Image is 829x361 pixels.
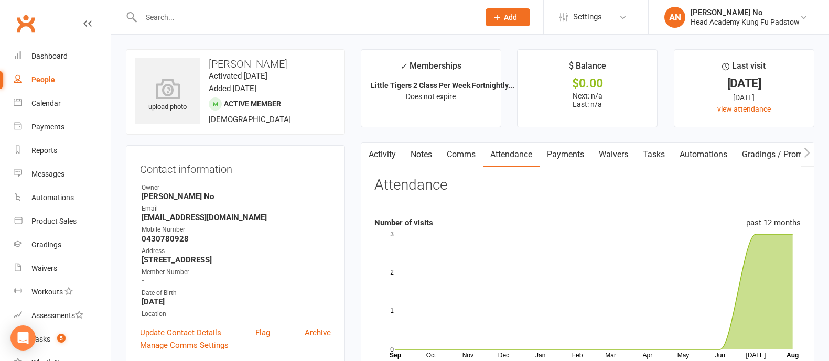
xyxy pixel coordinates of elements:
[142,255,331,265] strong: [STREET_ADDRESS]
[14,210,111,233] a: Product Sales
[13,10,39,37] a: Clubworx
[140,339,229,352] a: Manage Comms Settings
[31,288,63,296] div: Workouts
[209,84,256,93] time: Added [DATE]
[371,81,514,90] strong: Little Tigers 2 Class Per Week Fortnightly...
[14,139,111,162] a: Reports
[14,92,111,115] a: Calendar
[573,5,602,29] span: Settings
[691,17,800,27] div: Head Academy Kung Fu Padstow
[722,59,766,78] div: Last visit
[569,59,606,78] div: $ Balance
[684,92,804,103] div: [DATE]
[691,8,800,17] div: [PERSON_NAME] No
[14,257,111,280] a: Waivers
[142,183,331,193] div: Owner
[746,216,801,229] div: past 12 months
[142,297,331,307] strong: [DATE]
[31,123,64,131] div: Payments
[14,162,111,186] a: Messages
[31,146,57,155] div: Reports
[140,326,221,339] a: Update Contact Details
[142,225,331,235] div: Mobile Number
[527,92,648,108] p: Next: n/a Last: n/a
[14,115,111,139] a: Payments
[14,186,111,210] a: Automations
[31,75,55,84] div: People
[140,159,331,175] h3: Contact information
[135,58,336,70] h3: [PERSON_NAME]
[374,177,447,193] h3: Attendance
[31,99,61,107] div: Calendar
[14,233,111,257] a: Gradings
[717,105,771,113] a: view attendance
[14,327,111,351] a: Tasks 5
[142,276,331,286] strong: -
[403,143,439,167] a: Notes
[142,309,331,319] div: Location
[142,288,331,298] div: Date of Birth
[57,334,66,343] span: 5
[361,143,403,167] a: Activity
[439,143,483,167] a: Comms
[664,7,685,28] div: AN
[31,240,61,249] div: Gradings
[31,335,50,343] div: Tasks
[591,143,636,167] a: Waivers
[31,193,74,202] div: Automations
[31,217,77,225] div: Product Sales
[684,78,804,89] div: [DATE]
[31,52,68,60] div: Dashboard
[10,325,36,351] div: Open Intercom Messenger
[209,71,267,81] time: Activated [DATE]
[483,143,540,167] a: Attendance
[142,213,331,222] strong: [EMAIL_ADDRESS][DOMAIN_NAME]
[14,68,111,92] a: People
[31,170,64,178] div: Messages
[14,304,111,327] a: Assessments
[406,92,456,101] span: Does not expire
[255,326,270,339] a: Flag
[142,246,331,256] div: Address
[142,234,331,244] strong: 0430780928
[135,78,200,113] div: upload photo
[374,218,433,227] strong: Number of visits
[138,10,472,25] input: Search...
[636,143,672,167] a: Tasks
[400,59,461,79] div: Memberships
[142,204,331,214] div: Email
[400,61,407,71] i: ✓
[486,8,530,26] button: Add
[672,143,735,167] a: Automations
[142,192,331,201] strong: [PERSON_NAME] No
[31,311,83,320] div: Assessments
[224,100,281,108] span: Active member
[31,264,57,272] div: Waivers
[540,143,591,167] a: Payments
[305,326,331,339] a: Archive
[14,45,111,68] a: Dashboard
[504,13,517,21] span: Add
[209,115,291,124] span: [DEMOGRAPHIC_DATA]
[14,280,111,304] a: Workouts
[142,267,331,277] div: Member Number
[527,78,648,89] div: $0.00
